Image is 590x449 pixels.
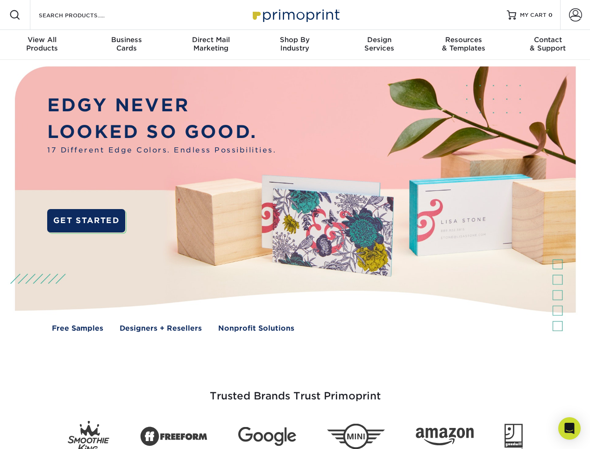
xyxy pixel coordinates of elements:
div: Open Intercom Messenger [558,417,581,440]
div: Cards [84,36,168,52]
a: Nonprofit Solutions [218,323,294,334]
a: Shop ByIndustry [253,30,337,60]
img: Google [238,427,296,446]
span: Direct Mail [169,36,253,44]
h3: Trusted Brands Trust Primoprint [22,368,569,413]
p: LOOKED SO GOOD. [47,119,276,145]
span: Resources [421,36,505,44]
div: & Templates [421,36,505,52]
span: Design [337,36,421,44]
a: DesignServices [337,30,421,60]
p: EDGY NEVER [47,92,276,119]
span: MY CART [520,11,547,19]
span: 17 Different Edge Colors. Endless Possibilities. [47,145,276,156]
input: SEARCH PRODUCTS..... [38,9,129,21]
a: BusinessCards [84,30,168,60]
a: Direct MailMarketing [169,30,253,60]
span: Shop By [253,36,337,44]
img: Goodwill [505,424,523,449]
span: Contact [506,36,590,44]
span: Business [84,36,168,44]
a: GET STARTED [47,209,125,232]
div: & Support [506,36,590,52]
a: Resources& Templates [421,30,505,60]
div: Industry [253,36,337,52]
img: Primoprint [249,5,342,25]
img: Amazon [416,428,474,446]
span: 0 [548,12,553,18]
div: Services [337,36,421,52]
div: Marketing [169,36,253,52]
a: Designers + Resellers [120,323,202,334]
a: Contact& Support [506,30,590,60]
a: Free Samples [52,323,103,334]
